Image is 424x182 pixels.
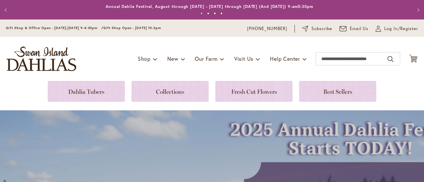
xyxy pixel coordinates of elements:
[376,25,418,32] a: Log In/Register
[7,47,76,71] a: store logo
[214,12,216,15] button: 3 of 4
[207,12,209,15] button: 2 of 4
[270,55,300,62] span: Help Center
[411,3,424,17] button: Next
[311,25,332,32] span: Subscribe
[384,25,418,32] span: Log In/Register
[6,26,103,30] span: Gift Shop & Office Open - [DATE]-[DATE] 9-4:30pm /
[234,55,253,62] span: Visit Us
[167,55,178,62] span: New
[195,55,217,62] span: Our Farm
[340,25,369,32] a: Email Us
[106,4,313,9] a: Annual Dahlia Festival, August through [DATE] - [DATE] through [DATE] (And [DATE]) 9-am5:30pm
[103,26,161,30] span: Gift Shop Open - [DATE] 10-3pm
[302,25,332,32] a: Subscribe
[200,12,203,15] button: 1 of 4
[138,55,151,62] span: Shop
[220,12,223,15] button: 4 of 4
[247,25,287,32] a: [PHONE_NUMBER]
[350,25,369,32] span: Email Us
